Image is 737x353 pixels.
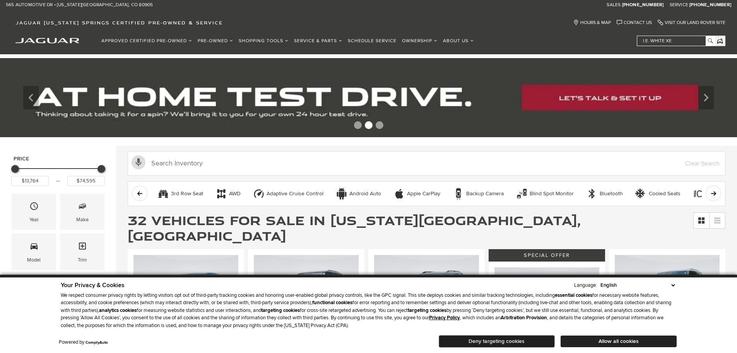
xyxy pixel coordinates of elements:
div: Language: [574,283,597,288]
button: Adaptive Cruise ControlAdaptive Cruise Control [249,186,328,202]
div: Minimum Price [11,165,19,173]
button: Deny targeting cookies [439,335,555,348]
div: Fog Lights [693,188,705,200]
strong: functional cookies [312,300,352,306]
div: FeaturesFeatures [12,274,56,310]
input: i.e. White XE [637,36,715,46]
span: Sales [607,2,621,8]
div: Price [11,162,105,186]
a: Shopping Tools [236,34,291,48]
div: YearYear [12,194,56,230]
a: Service & Parts [291,34,345,48]
a: ComplyAuto [85,340,108,345]
span: Your Privacy & Cookies [61,281,125,289]
a: Privacy Policy [429,315,460,321]
div: Backup Camera [453,188,464,200]
strong: analytics cookies [99,307,137,313]
a: Visit Our Land Rover Site [658,20,725,26]
div: Blind Spot Monitor [516,188,528,200]
div: Adaptive Cruise Control [267,190,323,197]
strong: essential cookies [555,292,592,298]
div: MakeMake [60,194,104,230]
span: Go to slide 1 [354,121,362,129]
div: Bluetooth [586,188,598,200]
strong: targeting cookies [261,307,300,313]
button: Cooled SeatsCooled Seats [631,186,685,202]
span: Go to slide 2 [365,121,373,129]
a: Pre-Owned [195,34,236,48]
div: Backup Camera [466,190,504,197]
div: AWD [215,188,227,200]
a: Approved Certified Pre-Owned [99,34,195,48]
button: Backup CameraBackup Camera [448,186,508,202]
div: Android Auto [336,188,347,200]
nav: Main Navigation [99,34,477,48]
img: 2022 Land Rover Discovery Sport S R-Dynamic [133,255,238,334]
div: Model [27,256,41,264]
div: Cooled Seats [635,188,647,200]
div: Trim [78,256,87,264]
button: 3rd Row Seat3rd Row Seat [153,186,207,202]
div: Android Auto [349,190,381,197]
button: Allow all cookies [561,336,677,347]
div: FueltypeFueltype [60,274,104,310]
span: Go to slide 3 [376,121,383,129]
div: ModelModel [12,234,56,270]
button: AWDAWD [211,186,245,202]
div: Blind Spot Monitor [530,190,574,197]
img: 2023 Land Rover Discovery HSE R-Dynamic [374,255,479,334]
span: 32 Vehicles for Sale in [US_STATE][GEOGRAPHIC_DATA], [GEOGRAPHIC_DATA] [128,211,581,245]
span: Make [78,200,87,215]
a: 565 Automotive Dr • [US_STATE][GEOGRAPHIC_DATA], CO 80905 [6,2,153,8]
div: Cooled Seats [649,190,681,197]
button: BluetoothBluetooth [582,186,627,202]
a: Ownership [399,34,440,48]
div: Bluetooth [600,190,623,197]
div: TrimTrim [60,234,104,270]
a: Jaguar [US_STATE] Springs Certified Pre-Owned & Service [12,20,227,26]
select: Language Select [598,281,677,289]
input: Search Inventory [128,152,725,176]
button: scroll left [132,186,147,201]
a: [PHONE_NUMBER] [689,2,731,8]
div: Apple CarPlay [407,190,440,197]
input: Maximum [67,176,105,186]
img: 2020 Land Rover Defender 110 SE [254,255,359,334]
button: Fog Lights [689,186,736,202]
div: Adaptive Cruise Control [253,188,265,200]
strong: Arbitration Provision [501,315,547,321]
a: jaguar [15,37,79,43]
img: Jaguar [15,38,79,43]
a: About Us [440,34,477,48]
a: Hours & Map [573,20,611,26]
div: Previous [23,86,39,109]
span: Service [670,2,688,8]
input: Minimum [11,176,49,186]
img: 2021 Land Rover Defender 90 X [615,255,720,334]
button: Android AutoAndroid Auto [332,186,385,202]
div: Apple CarPlay [393,188,405,200]
button: scroll right [706,186,721,201]
span: Model [29,239,39,255]
span: Jaguar [US_STATE] Springs Certified Pre-Owned & Service [15,20,223,26]
div: Next [698,86,714,109]
div: Year [29,215,39,224]
a: Schedule Service [345,34,399,48]
h5: Price [14,155,103,162]
div: 3rd Row Seat [157,188,169,200]
strong: targeting cookies [408,307,446,313]
div: Make [76,215,89,224]
img: 2024 Land Rover Discovery Sport S [494,267,599,346]
div: AWD [229,190,241,197]
svg: Click to toggle on voice search [132,155,145,169]
button: Blind Spot MonitorBlind Spot Monitor [512,186,578,202]
button: Apple CarPlayApple CarPlay [389,186,445,202]
p: We respect consumer privacy rights by letting visitors opt out of third-party tracking cookies an... [61,292,677,330]
span: Trim [78,239,87,255]
a: [PHONE_NUMBER] [622,2,664,8]
div: Powered by [59,340,108,345]
a: Contact Us [617,20,652,26]
div: 3rd Row Seat [171,190,203,197]
span: Year [29,200,39,215]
